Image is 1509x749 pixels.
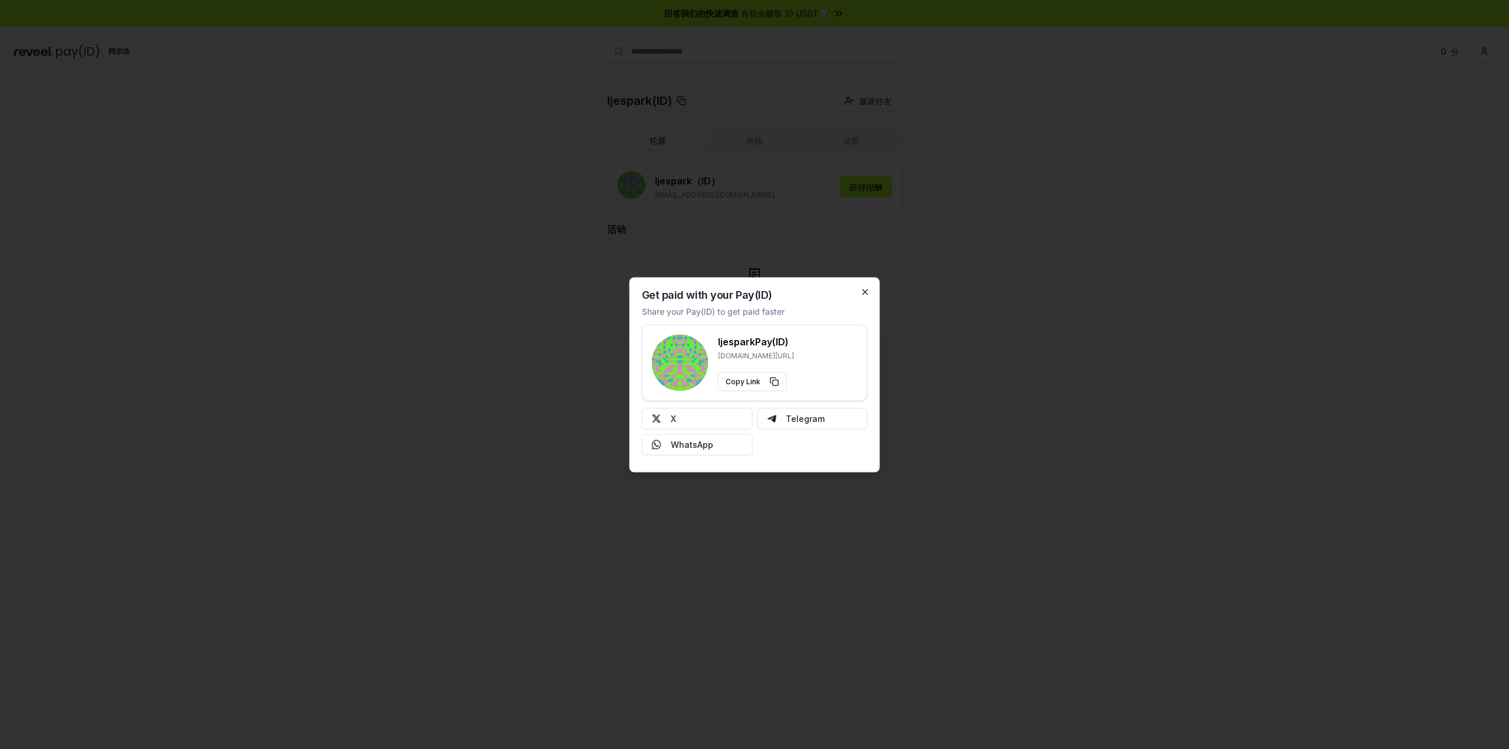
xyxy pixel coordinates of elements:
[642,289,772,300] h2: Get paid with your Pay(ID)
[652,414,661,423] img: X
[757,408,868,429] button: Telegram
[642,408,753,429] button: X
[718,372,787,391] button: Copy Link
[642,305,785,317] p: Share your Pay(ID) to get paid faster
[652,440,661,449] img: Whatsapp
[718,351,794,360] p: [DOMAIN_NAME][URL]
[718,334,794,348] h3: ljespark Pay(ID)
[767,414,776,423] img: Telegram
[642,434,753,455] button: WhatsApp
